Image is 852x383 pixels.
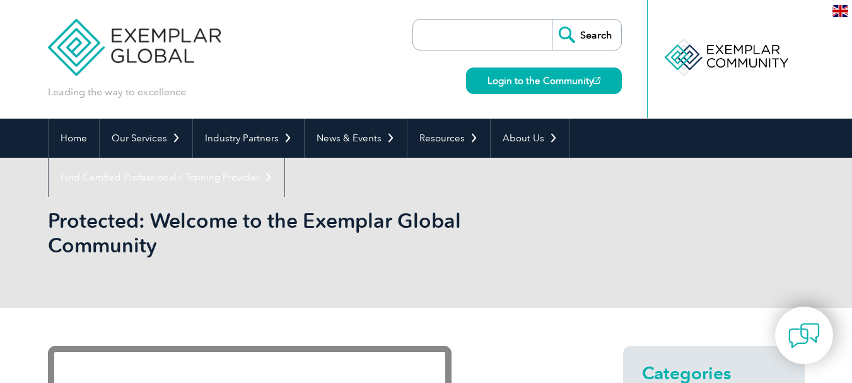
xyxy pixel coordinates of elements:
p: Leading the way to excellence [48,85,186,99]
img: contact-chat.png [788,320,820,351]
a: Login to the Community [466,68,622,94]
h1: Protected: Welcome to the Exemplar Global Community [48,208,532,257]
a: Home [49,119,99,158]
a: Our Services [100,119,192,158]
img: en [832,5,848,17]
a: About Us [491,119,569,158]
a: Find Certified Professional / Training Provider [49,158,284,197]
h2: Categories [642,363,786,383]
a: Industry Partners [193,119,304,158]
img: open_square.png [593,77,600,84]
input: Search [552,20,621,50]
a: Resources [407,119,490,158]
a: News & Events [305,119,407,158]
